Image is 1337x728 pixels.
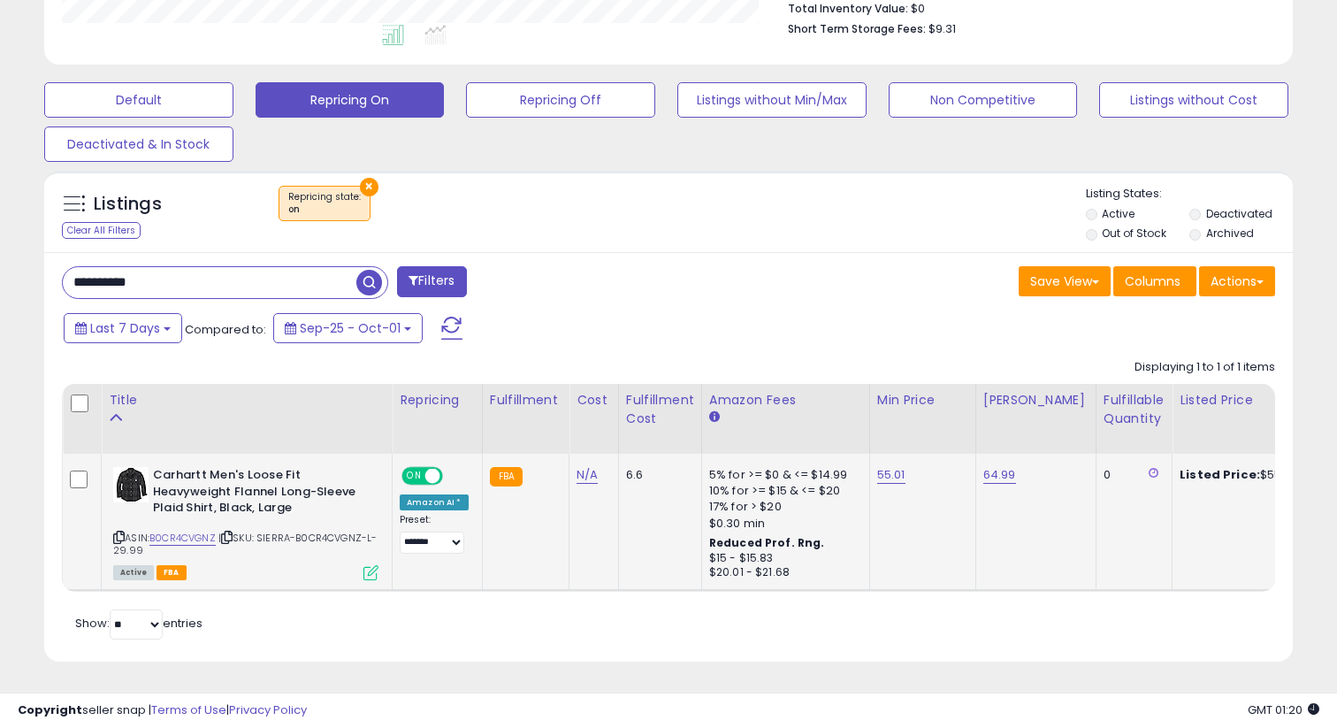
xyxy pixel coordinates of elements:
b: Carhartt Men's Loose Fit Heavyweight Flannel Long-Sleeve Plaid Shirt, Black, Large [153,467,368,521]
button: Sep-25 - Oct-01 [273,313,423,343]
div: Repricing [400,391,475,410]
span: ON [403,469,425,484]
button: × [360,178,378,196]
a: 64.99 [983,466,1016,484]
label: Deactivated [1206,206,1272,221]
span: FBA [157,565,187,580]
div: $15 - $15.83 [709,551,856,566]
div: Fulfillment Cost [626,391,694,428]
div: $0.30 min [709,516,856,532]
img: 314yJ3icYHL._SL40_.jpg [113,467,149,502]
div: [PERSON_NAME] [983,391,1089,410]
div: $20.01 - $21.68 [709,565,856,580]
div: Min Price [877,391,968,410]
b: Short Term Storage Fees: [788,21,926,36]
div: 5% for >= $0 & <= $14.99 [709,467,856,483]
span: Sep-25 - Oct-01 [300,319,401,337]
span: OFF [440,469,469,484]
p: Listing States: [1086,186,1294,203]
span: $9.31 [928,20,956,37]
div: Title [109,391,385,410]
div: Amazon AI * [400,494,469,510]
button: Save View [1019,266,1111,296]
span: Columns [1125,272,1180,290]
div: $55.01 [1180,467,1326,483]
a: N/A [577,466,598,484]
a: B0CR4CVGNZ [149,531,216,546]
span: Last 7 Days [90,319,160,337]
small: Amazon Fees. [709,410,720,425]
button: Columns [1113,266,1196,296]
button: Listings without Min/Max [677,82,867,118]
button: Last 7 Days [64,313,182,343]
button: Deactivated & In Stock [44,126,233,162]
small: FBA [490,467,523,487]
div: seller snap | | [18,702,307,719]
a: Privacy Policy [229,701,307,718]
button: Listings without Cost [1099,82,1288,118]
div: Fulfillable Quantity [1104,391,1165,428]
h5: Listings [94,192,162,217]
button: Filters [397,266,466,297]
label: Active [1102,206,1135,221]
div: on [288,203,361,216]
div: Amazon Fees [709,391,862,410]
b: Total Inventory Value: [788,1,908,16]
span: 2025-10-9 01:20 GMT [1248,701,1319,718]
div: Displaying 1 to 1 of 1 items [1135,359,1275,376]
div: 17% for > $20 [709,499,856,515]
div: 10% for >= $15 & <= $20 [709,483,856,499]
div: 6.6 [626,467,688,483]
div: 0 [1104,467,1158,483]
label: Archived [1206,226,1254,241]
button: Default [44,82,233,118]
b: Reduced Prof. Rng. [709,535,825,550]
span: | SKU: SIERRA-B0CR4CVGNZ-L-29.99 [113,531,378,557]
div: Preset: [400,514,469,554]
div: Clear All Filters [62,222,141,239]
div: Fulfillment [490,391,562,410]
button: Actions [1199,266,1275,296]
div: Listed Price [1180,391,1333,410]
a: 55.01 [877,466,905,484]
strong: Copyright [18,701,82,718]
span: Show: entries [75,615,202,632]
b: Listed Price: [1180,466,1260,483]
a: Terms of Use [151,701,226,718]
span: Compared to: [185,321,266,338]
div: ASIN: [113,467,378,579]
div: Cost [577,391,611,410]
span: All listings currently available for purchase on Amazon [113,565,154,580]
span: Repricing state : [288,190,361,217]
button: Non Competitive [889,82,1078,118]
button: Repricing On [256,82,445,118]
button: Repricing Off [466,82,655,118]
label: Out of Stock [1102,226,1166,241]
